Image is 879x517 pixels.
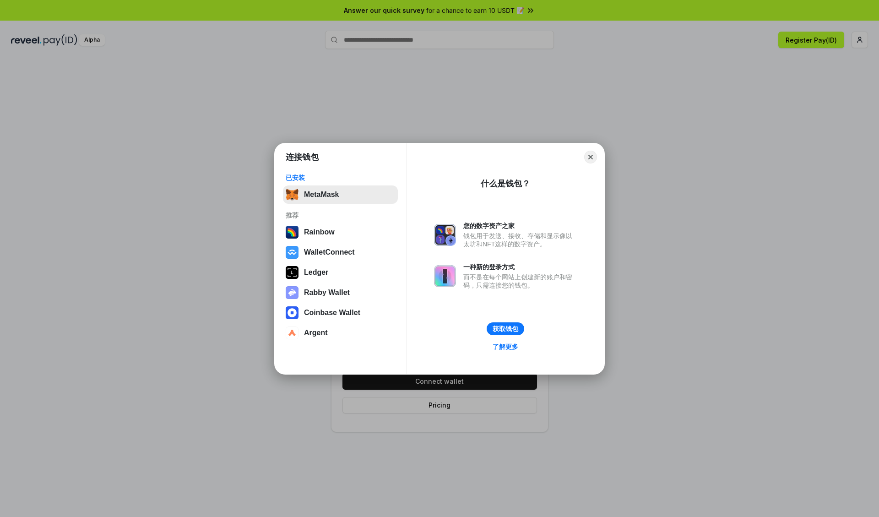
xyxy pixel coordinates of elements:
[283,185,398,204] button: MetaMask
[286,306,298,319] img: svg+xml,%3Csvg%20width%3D%2228%22%20height%3D%2228%22%20viewBox%3D%220%200%2028%2028%22%20fill%3D...
[286,211,395,219] div: 推荐
[493,343,518,351] div: 了解更多
[584,151,597,163] button: Close
[304,268,328,277] div: Ledger
[463,263,577,271] div: 一种新的登录方式
[286,327,298,339] img: svg+xml,%3Csvg%20width%3D%2228%22%20height%3D%2228%22%20viewBox%3D%220%200%2028%2028%22%20fill%3D...
[304,329,328,337] div: Argent
[286,174,395,182] div: 已安装
[304,190,339,199] div: MetaMask
[481,178,530,189] div: 什么是钱包？
[283,324,398,342] button: Argent
[283,263,398,282] button: Ledger
[304,228,335,236] div: Rainbow
[304,248,355,256] div: WalletConnect
[286,266,298,279] img: svg+xml,%3Csvg%20xmlns%3D%22http%3A%2F%2Fwww.w3.org%2F2000%2Fsvg%22%20width%3D%2228%22%20height%3...
[487,341,524,353] a: 了解更多
[286,246,298,259] img: svg+xml,%3Csvg%20width%3D%2228%22%20height%3D%2228%22%20viewBox%3D%220%200%2028%2028%22%20fill%3D...
[283,223,398,241] button: Rainbow
[283,304,398,322] button: Coinbase Wallet
[463,222,577,230] div: 您的数字资产之家
[434,224,456,246] img: svg+xml,%3Csvg%20xmlns%3D%22http%3A%2F%2Fwww.w3.org%2F2000%2Fsvg%22%20fill%3D%22none%22%20viewBox...
[286,188,298,201] img: svg+xml,%3Csvg%20fill%3D%22none%22%20height%3D%2233%22%20viewBox%3D%220%200%2035%2033%22%20width%...
[487,322,524,335] button: 获取钱包
[463,273,577,289] div: 而不是在每个网站上创建新的账户和密码，只需连接您的钱包。
[286,286,298,299] img: svg+xml,%3Csvg%20xmlns%3D%22http%3A%2F%2Fwww.w3.org%2F2000%2Fsvg%22%20fill%3D%22none%22%20viewBox...
[304,309,360,317] div: Coinbase Wallet
[463,232,577,248] div: 钱包用于发送、接收、存储和显示像以太坊和NFT这样的数字资产。
[434,265,456,287] img: svg+xml,%3Csvg%20xmlns%3D%22http%3A%2F%2Fwww.w3.org%2F2000%2Fsvg%22%20fill%3D%22none%22%20viewBox...
[283,243,398,261] button: WalletConnect
[283,283,398,302] button: Rabby Wallet
[286,226,298,239] img: svg+xml,%3Csvg%20width%3D%22120%22%20height%3D%22120%22%20viewBox%3D%220%200%20120%20120%22%20fil...
[304,288,350,297] div: Rabby Wallet
[493,325,518,333] div: 获取钱包
[286,152,319,163] h1: 连接钱包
